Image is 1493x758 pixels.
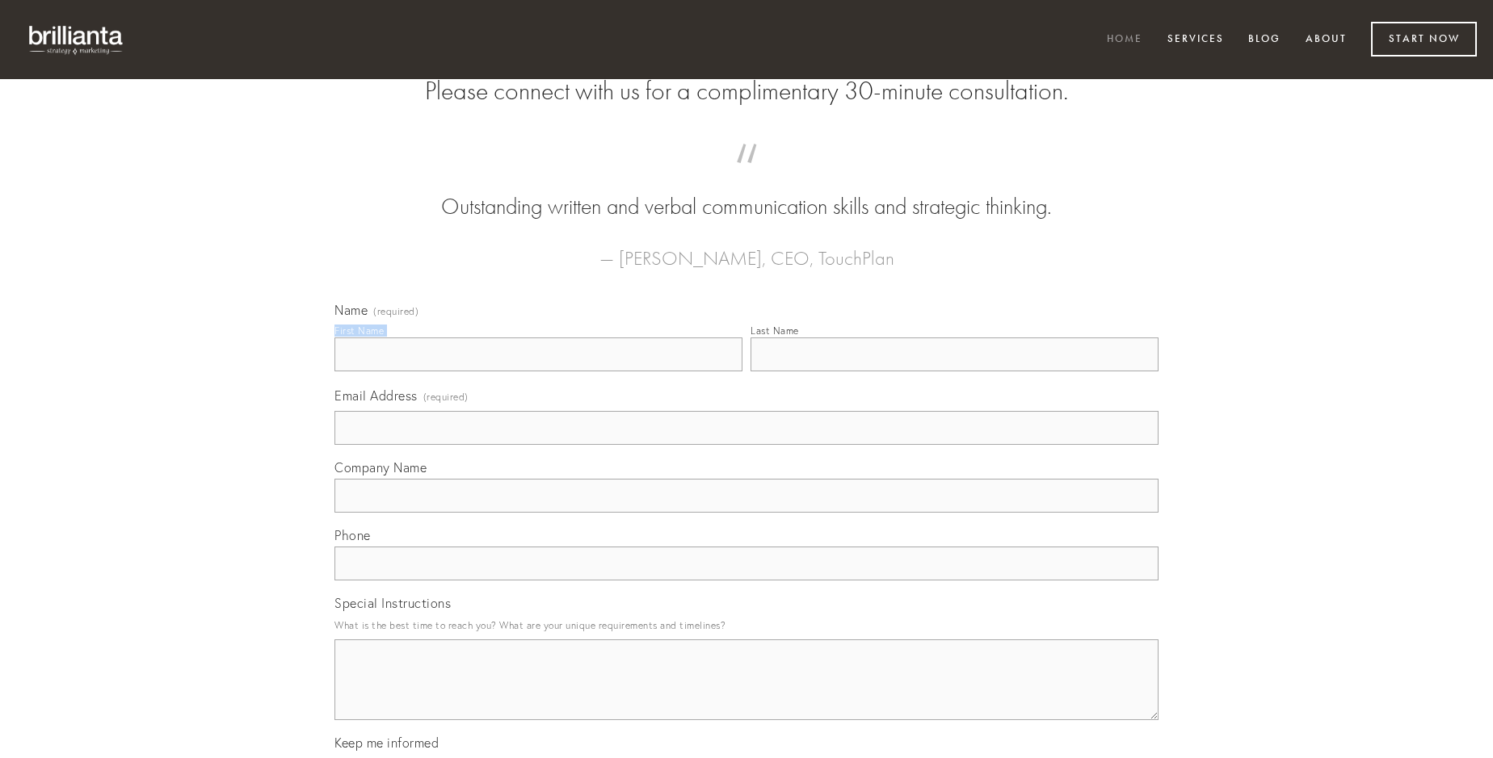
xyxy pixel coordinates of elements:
[360,160,1133,191] span: “
[751,325,799,337] div: Last Name
[334,459,427,475] span: Company Name
[373,307,418,316] span: (required)
[16,16,137,63] img: brillianta - research, strategy, marketing
[334,527,371,543] span: Phone
[423,386,469,408] span: (required)
[360,223,1133,274] figcaption: — [PERSON_NAME], CEO, TouchPlan
[334,302,368,318] span: Name
[1157,27,1234,53] a: Services
[334,595,451,611] span: Special Instructions
[1238,27,1291,53] a: Blog
[1371,22,1477,57] a: Start Now
[1096,27,1153,53] a: Home
[334,325,384,337] div: First Name
[1295,27,1357,53] a: About
[334,614,1159,636] p: What is the best time to reach you? What are your unique requirements and timelines?
[334,387,418,404] span: Email Address
[360,160,1133,223] blockquote: Outstanding written and verbal communication skills and strategic thinking.
[334,735,439,751] span: Keep me informed
[334,76,1159,107] h2: Please connect with us for a complimentary 30-minute consultation.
